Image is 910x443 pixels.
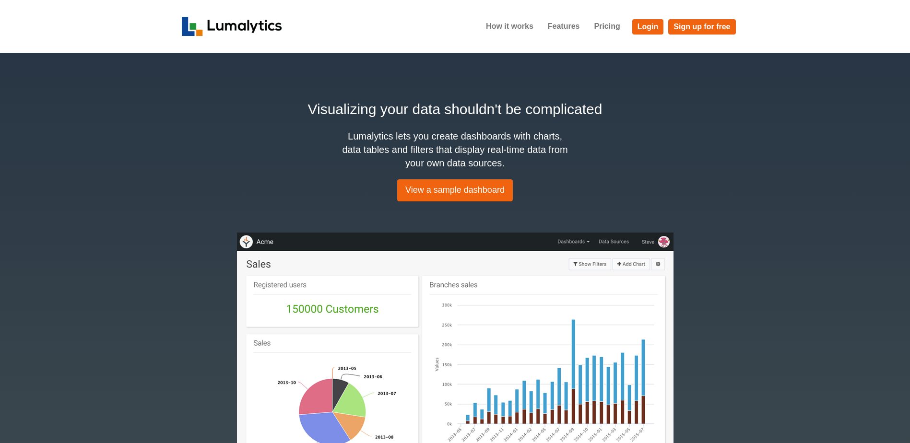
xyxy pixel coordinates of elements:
a: Features [541,14,587,38]
a: Sign up for free [668,19,735,35]
h4: Lumalytics lets you create dashboards with charts, data tables and filters that display real-time... [340,129,570,170]
a: Login [632,19,664,35]
h2: Visualizing your data shouldn't be complicated [182,98,729,120]
a: View a sample dashboard [397,179,513,201]
img: logo_v2-f34f87db3d4d9f5311d6c47995059ad6168825a3e1eb260e01c8041e89355404.png [182,17,282,36]
a: How it works [479,14,541,38]
a: Pricing [587,14,627,38]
